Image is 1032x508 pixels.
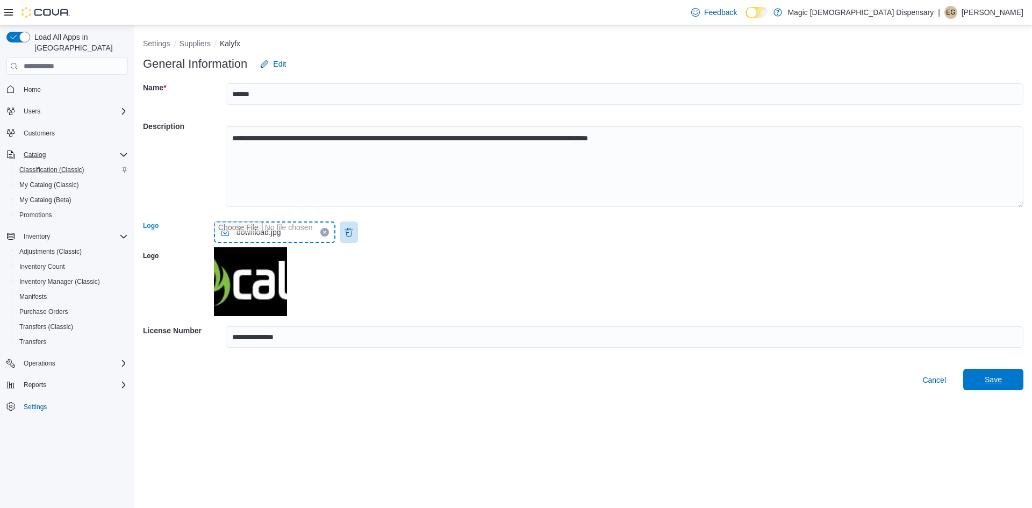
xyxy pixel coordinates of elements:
[15,178,83,191] a: My Catalog (Classic)
[19,148,50,161] button: Catalog
[2,377,132,392] button: Reports
[15,209,128,221] span: Promotions
[11,334,132,349] button: Transfers
[24,107,40,116] span: Users
[19,127,59,140] a: Customers
[985,374,1002,385] span: Save
[19,166,84,174] span: Classification (Classic)
[15,260,128,273] span: Inventory Count
[2,356,132,371] button: Operations
[143,221,159,230] label: Logo
[746,7,768,18] input: Dark Mode
[15,245,128,258] span: Adjustments (Classic)
[15,305,73,318] a: Purchase Orders
[11,177,132,192] button: My Catalog (Classic)
[15,163,128,176] span: Classification (Classic)
[24,381,46,389] span: Reports
[24,403,47,411] span: Settings
[6,77,128,442] nav: Complex example
[143,38,1023,51] nav: An example of EuiBreadcrumbs
[19,126,128,140] span: Customers
[19,230,54,243] button: Inventory
[19,307,68,316] span: Purchase Orders
[143,39,170,48] button: Settings
[11,304,132,319] button: Purchase Orders
[214,247,287,316] img: 0b60d408-f674-4390-8fe0-24019a9b0e46.jpg
[15,275,128,288] span: Inventory Manager (Classic)
[180,39,211,48] button: Suppliers
[15,320,128,333] span: Transfers (Classic)
[19,105,45,118] button: Users
[15,260,69,273] a: Inventory Count
[11,192,132,208] button: My Catalog (Beta)
[2,104,132,119] button: Users
[19,148,128,161] span: Catalog
[15,335,128,348] span: Transfers
[143,116,224,137] h5: Description
[19,378,51,391] button: Reports
[19,338,46,346] span: Transfers
[746,18,746,19] span: Dark Mode
[2,399,132,414] button: Settings
[19,211,52,219] span: Promotions
[19,82,128,96] span: Home
[143,77,224,98] h5: Name
[963,369,1023,390] button: Save
[15,275,104,288] a: Inventory Manager (Classic)
[19,230,128,243] span: Inventory
[15,335,51,348] a: Transfers
[962,6,1023,19] p: [PERSON_NAME]
[15,320,77,333] a: Transfers (Classic)
[19,181,79,189] span: My Catalog (Classic)
[273,59,286,69] span: Edit
[15,178,128,191] span: My Catalog (Classic)
[11,319,132,334] button: Transfers (Classic)
[19,247,82,256] span: Adjustments (Classic)
[944,6,957,19] div: Eduardo Gonzalez
[19,323,73,331] span: Transfers (Classic)
[15,290,51,303] a: Manifests
[11,289,132,304] button: Manifests
[11,162,132,177] button: Classification (Classic)
[256,53,290,75] button: Edit
[143,252,159,260] label: Logo
[19,196,71,204] span: My Catalog (Beta)
[19,378,128,391] span: Reports
[11,208,132,223] button: Promotions
[15,305,128,318] span: Purchase Orders
[19,400,128,413] span: Settings
[19,292,47,301] span: Manifests
[24,359,55,368] span: Operations
[143,58,247,70] h3: General Information
[15,245,86,258] a: Adjustments (Classic)
[15,194,76,206] a: My Catalog (Beta)
[15,209,56,221] a: Promotions
[15,194,128,206] span: My Catalog (Beta)
[11,259,132,274] button: Inventory Count
[11,274,132,289] button: Inventory Manager (Classic)
[787,6,934,19] p: Magic [DEMOGRAPHIC_DATA] Dispensary
[11,244,132,259] button: Adjustments (Classic)
[143,320,224,341] h5: License Number
[214,221,335,243] input: Use aria labels when no actual label is in use
[220,39,240,48] button: Kalyfx
[938,6,940,19] p: |
[687,2,741,23] a: Feedback
[320,228,329,237] button: Clear selected files
[19,83,45,96] a: Home
[19,105,128,118] span: Users
[2,229,132,244] button: Inventory
[946,6,955,19] span: EG
[19,262,65,271] span: Inventory Count
[21,7,70,18] img: Cova
[2,125,132,141] button: Customers
[30,32,128,53] span: Load All Apps in [GEOGRAPHIC_DATA]
[19,357,128,370] span: Operations
[24,129,55,138] span: Customers
[15,290,128,303] span: Manifests
[15,163,89,176] a: Classification (Classic)
[19,277,100,286] span: Inventory Manager (Classic)
[24,85,41,94] span: Home
[19,400,51,413] a: Settings
[922,375,946,385] span: Cancel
